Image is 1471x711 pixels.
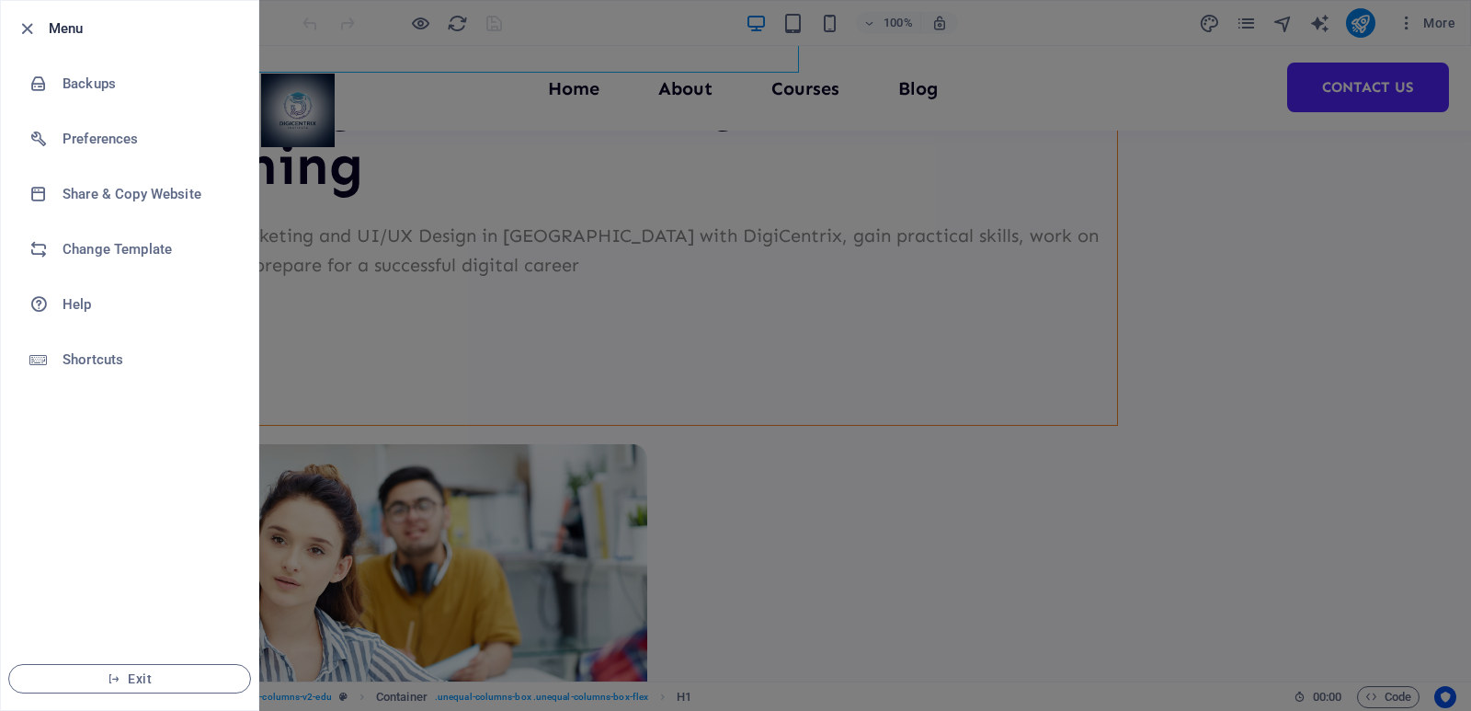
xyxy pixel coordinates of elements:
h6: Preferences [63,128,233,150]
a: Help [1,277,258,332]
h6: Shortcuts [63,349,233,371]
button: Exit [8,664,251,694]
h6: Share & Copy Website [63,183,233,205]
h6: Change Template [63,238,233,260]
h6: Menu [49,17,244,40]
span: Exit [24,671,235,686]
h6: Help [63,293,233,315]
h6: Backups [63,73,233,95]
